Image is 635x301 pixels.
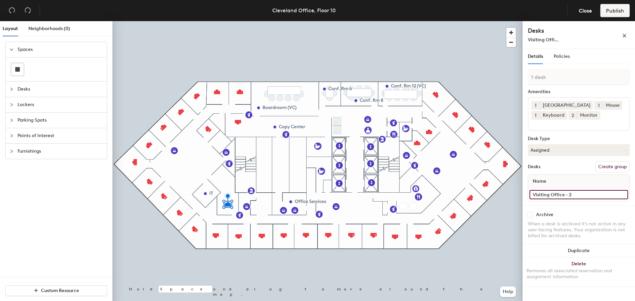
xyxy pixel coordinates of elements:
span: Custom Resource [41,288,79,293]
span: close [622,33,627,38]
button: 2 [569,111,577,120]
span: Parking Spots [18,113,103,128]
span: collapsed [10,134,14,138]
button: 1 [531,111,540,120]
div: Mouse [603,101,622,110]
div: Removes all associated reservation and assignment information [527,268,631,280]
button: 1 [531,101,540,110]
span: Desks [18,82,103,97]
span: 1 [598,102,600,109]
div: Monitor [577,111,600,120]
span: Lockers [18,97,103,112]
div: [GEOGRAPHIC_DATA] [540,101,593,110]
button: Create group [595,161,630,172]
span: Name [529,175,550,187]
span: collapsed [10,118,14,122]
span: 1 [535,112,536,119]
button: Duplicate [523,244,635,257]
div: Archive [536,212,553,217]
div: Desks [528,164,540,169]
span: Details [528,54,543,59]
button: 1 [594,101,603,110]
button: Assigned [528,144,630,156]
button: Redo (⌘ + ⇧ + Z) [21,4,34,17]
span: Points of Interest [18,128,103,143]
input: Unnamed desk [529,190,628,199]
div: When a desk is archived it's not active in any user-facing features. Your organization is not bil... [528,221,630,239]
button: Custom Resource [5,285,107,296]
h4: Desks [528,26,601,35]
button: Close [573,4,598,17]
span: Policies [554,54,570,59]
span: Visiting Offi... [528,37,559,43]
span: Neighborhoods (0) [28,26,70,31]
span: undo [9,7,15,14]
span: 1 [535,102,536,109]
div: Cleveland Office, Floor 10 [272,6,336,15]
span: collapsed [10,103,14,107]
span: 2 [571,112,574,119]
div: Desk Type [528,136,630,141]
span: Spaces [18,42,103,57]
button: Undo (⌘ + Z) [5,4,19,17]
span: collapsed [10,149,14,153]
span: collapsed [10,87,14,91]
div: Amenities [528,89,630,94]
button: DeleteRemoves all associated reservation and assignment information [523,257,635,286]
span: Furnishings [18,144,103,159]
span: Close [579,8,592,14]
div: Keyboard [540,111,567,120]
span: expanded [10,48,14,52]
button: Publish [600,4,630,17]
span: Layout [3,26,18,31]
button: Help [500,286,516,297]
